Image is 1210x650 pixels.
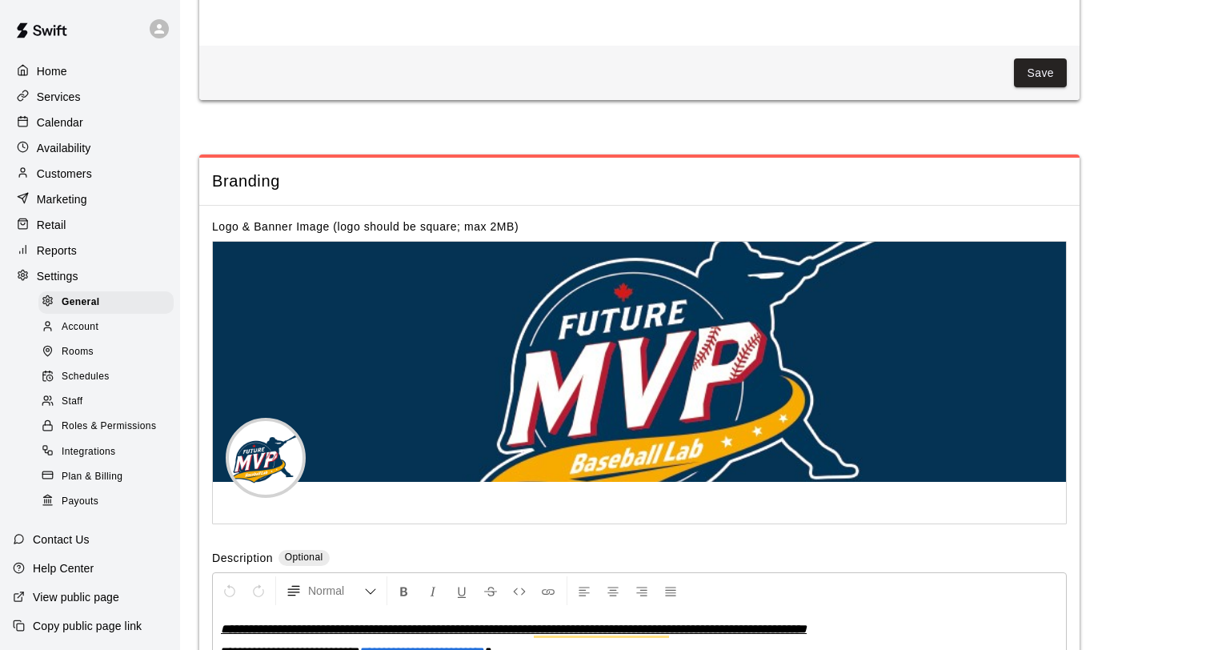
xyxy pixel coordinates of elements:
[212,171,1067,192] span: Branding
[38,341,174,363] div: Rooms
[38,415,174,438] div: Roles & Permissions
[38,290,180,315] a: General
[38,489,180,514] a: Payouts
[571,576,598,605] button: Left Align
[62,319,98,335] span: Account
[62,369,110,385] span: Schedules
[38,316,174,339] div: Account
[37,243,77,259] p: Reports
[13,85,167,109] a: Services
[212,550,273,568] label: Description
[37,166,92,182] p: Customers
[13,59,167,83] a: Home
[38,439,180,464] a: Integrations
[285,552,323,563] span: Optional
[38,441,174,463] div: Integrations
[37,63,67,79] p: Home
[33,560,94,576] p: Help Center
[448,576,475,605] button: Format Underline
[62,295,100,311] span: General
[419,576,447,605] button: Format Italics
[38,491,174,513] div: Payouts
[13,264,167,288] a: Settings
[13,110,167,134] a: Calendar
[38,366,174,388] div: Schedules
[308,583,364,599] span: Normal
[37,89,81,105] p: Services
[62,394,82,410] span: Staff
[37,114,83,130] p: Calendar
[62,469,122,485] span: Plan & Billing
[33,532,90,548] p: Contact Us
[37,140,91,156] p: Availability
[38,415,180,439] a: Roles & Permissions
[62,444,116,460] span: Integrations
[245,576,272,605] button: Redo
[37,217,66,233] p: Retail
[391,576,418,605] button: Format Bold
[216,576,243,605] button: Undo
[657,576,684,605] button: Justify Align
[38,391,174,413] div: Staff
[1014,58,1067,88] button: Save
[13,162,167,186] a: Customers
[13,213,167,237] a: Retail
[38,466,174,488] div: Plan & Billing
[62,419,156,435] span: Roles & Permissions
[506,576,533,605] button: Insert Code
[33,618,142,634] p: Copy public page link
[38,291,174,314] div: General
[37,268,78,284] p: Settings
[212,220,519,233] label: Logo & Banner Image (logo should be square; max 2MB)
[38,464,180,489] a: Plan & Billing
[477,576,504,605] button: Format Strikethrough
[62,344,94,360] span: Rooms
[38,340,180,365] a: Rooms
[38,390,180,415] a: Staff
[13,136,167,160] a: Availability
[33,589,119,605] p: View public page
[628,576,655,605] button: Right Align
[62,494,98,510] span: Payouts
[13,187,167,211] a: Marketing
[37,191,87,207] p: Marketing
[535,576,562,605] button: Insert Link
[38,365,180,390] a: Schedules
[599,576,627,605] button: Center Align
[279,576,383,605] button: Formatting Options
[38,315,180,339] a: Account
[13,239,167,263] a: Reports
